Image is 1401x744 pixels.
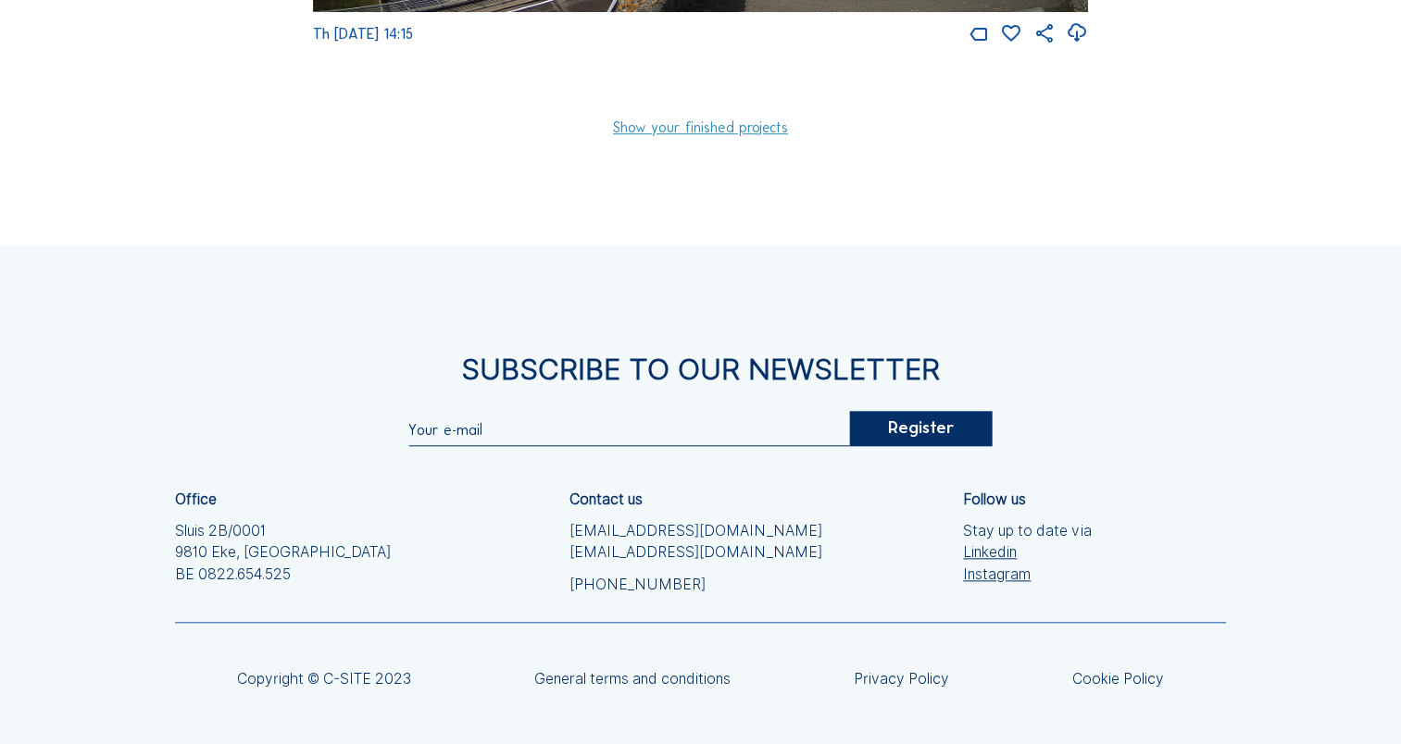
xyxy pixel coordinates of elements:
[569,541,822,564] a: [EMAIL_ADDRESS][DOMAIN_NAME]
[175,492,217,507] div: Office
[854,672,949,687] a: Privacy Policy
[237,672,411,687] div: Copyright © C-SITE 2023
[569,574,822,596] a: [PHONE_NUMBER]
[963,520,1092,586] div: Stay up to date via
[850,411,993,446] div: Register
[175,520,391,586] div: Sluis 2B/0001 9810 Eke, [GEOGRAPHIC_DATA] BE 0822.654.525
[613,120,788,135] a: Show your finished projects
[963,492,1026,507] div: Follow us
[963,564,1092,586] a: Instagram
[1072,672,1164,687] a: Cookie Policy
[313,25,413,43] span: Th [DATE] 14:15
[408,421,850,439] input: Your e-mail
[569,492,643,507] div: Contact us
[534,672,731,687] a: General terms and conditions
[963,541,1092,564] a: Linkedin
[175,354,1226,383] div: Subscribe to our newsletter
[569,520,822,542] a: [EMAIL_ADDRESS][DOMAIN_NAME]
